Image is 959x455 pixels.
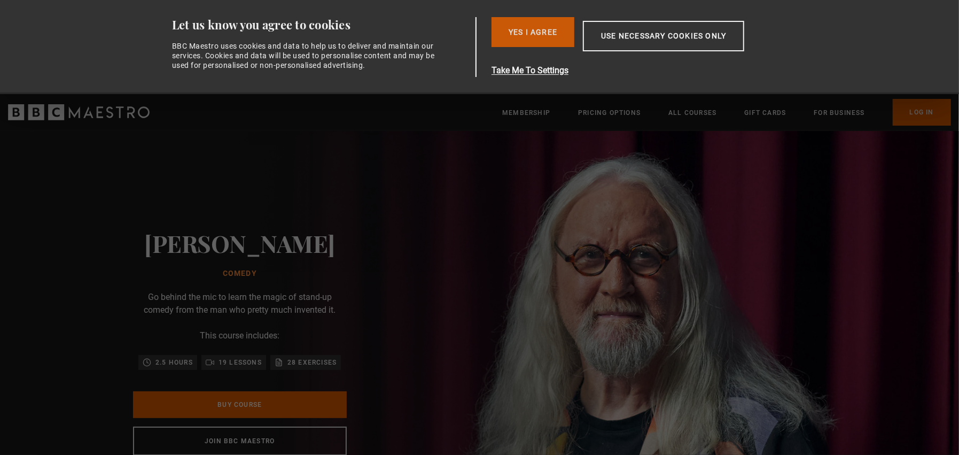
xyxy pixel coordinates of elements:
[893,99,951,126] a: Log In
[219,357,262,368] p: 19 lessons
[155,357,193,368] p: 2.5 hours
[287,357,337,368] p: 28 exercises
[172,17,471,33] div: Let us know you agree to cookies
[814,107,864,118] a: For business
[145,269,336,278] h1: Comedy
[583,21,744,51] button: Use necessary cookies only
[502,107,550,118] a: Membership
[492,64,795,77] button: Take Me To Settings
[744,107,786,118] a: Gift Cards
[492,17,574,47] button: Yes I Agree
[145,229,336,257] h2: [PERSON_NAME]
[133,391,347,418] a: Buy Course
[578,107,641,118] a: Pricing Options
[8,104,150,120] svg: BBC Maestro
[133,291,347,317] p: Go behind the mic to learn the magic of stand-up comedy from the man who pretty much invented it.
[502,99,951,126] nav: Primary
[200,329,279,342] p: This course includes:
[668,107,716,118] a: All Courses
[172,41,441,71] div: BBC Maestro uses cookies and data to help us to deliver and maintain our services. Cookies and da...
